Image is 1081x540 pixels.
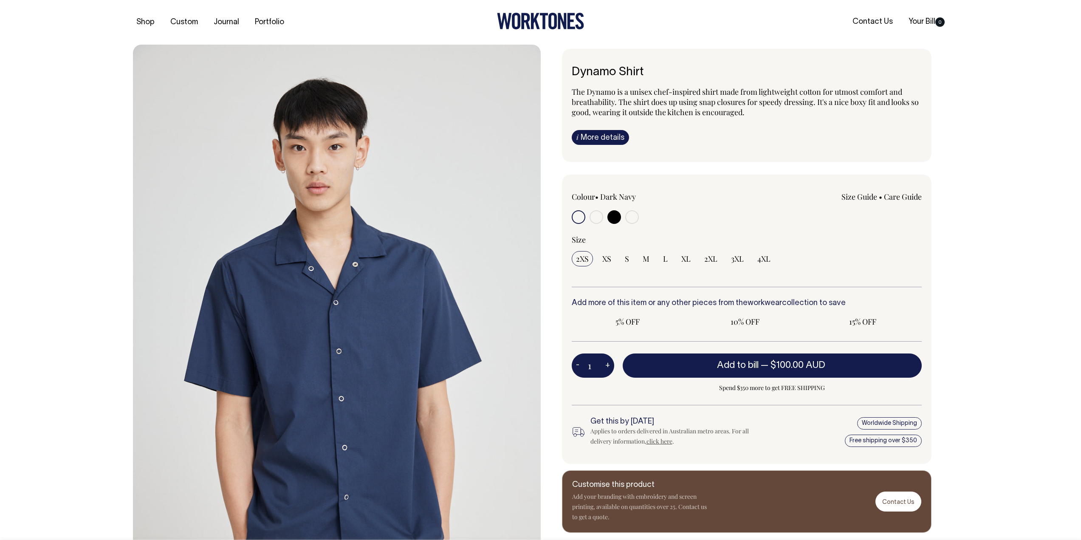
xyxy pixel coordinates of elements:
[646,437,672,445] a: click here
[590,426,763,447] div: Applies to orders delivered in Australian metro areas. For all delivery information, .
[700,251,722,266] input: 2XL
[757,254,771,264] span: 4XL
[623,383,922,393] span: Spend $350 more to get FREE SHIPPING
[572,235,922,245] div: Size
[572,130,629,145] a: iMore details
[625,254,629,264] span: S
[210,15,243,29] a: Journal
[663,254,668,264] span: L
[717,361,759,370] span: Add to bill
[572,87,919,117] span: The Dynamo is a unisex chef-inspired shirt made from lightweight cotton for utmost comfort and br...
[849,15,896,29] a: Contact Us
[572,251,593,266] input: 2XS
[811,317,915,327] span: 15% OFF
[643,254,649,264] span: M
[576,254,589,264] span: 2XS
[601,357,614,374] button: +
[704,254,717,264] span: 2XL
[572,357,584,374] button: -
[731,254,744,264] span: 3XL
[677,251,695,266] input: XL
[133,15,158,29] a: Shop
[884,192,922,202] a: Care Guide
[771,361,825,370] span: $100.00 AUD
[727,251,748,266] input: 3XL
[167,15,201,29] a: Custom
[572,492,708,522] p: Add your branding with embroidery and screen printing, available on quantities over 25. Contact u...
[598,251,615,266] input: XS
[935,17,945,27] span: 0
[572,314,684,329] input: 5% OFF
[689,314,802,329] input: 10% OFF
[681,254,691,264] span: XL
[590,418,763,426] h6: Get this by [DATE]
[693,317,797,327] span: 10% OFF
[251,15,288,29] a: Portfolio
[621,251,633,266] input: S
[623,353,922,377] button: Add to bill —$100.00 AUD
[875,492,921,512] a: Contact Us
[659,251,672,266] input: L
[572,66,922,79] h6: Dynamo Shirt
[879,192,882,202] span: •
[602,254,611,264] span: XS
[841,192,877,202] a: Size Guide
[600,192,636,202] label: Dark Navy
[595,192,598,202] span: •
[638,251,654,266] input: M
[576,317,680,327] span: 5% OFF
[572,481,708,489] h6: Customise this product
[761,361,827,370] span: —
[748,300,782,307] a: workwear
[572,192,712,202] div: Colour
[905,15,948,29] a: Your Bill0
[576,133,579,141] span: i
[572,299,922,308] h6: Add more of this item or any other pieces from the collection to save
[807,314,919,329] input: 15% OFF
[753,251,775,266] input: 4XL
